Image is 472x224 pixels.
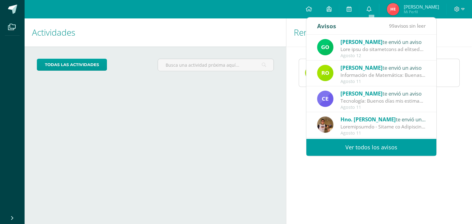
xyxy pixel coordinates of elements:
img: 70f4f1c8637a07b4cbffd17fa273d387.png [387,3,399,15]
img: fb77d4dd8f1c1b98edfade1d400ecbce.png [317,116,333,133]
span: [PERSON_NAME] [340,38,383,45]
img: a71da0dd88d8707d8cad730c28d3cf18.png [317,39,333,55]
img: 53ebae3843709d0b88523289b497d643.png [317,65,333,81]
span: [PERSON_NAME] [340,64,383,71]
span: Mi Perfil [404,9,439,14]
a: todas las Actividades [37,59,107,71]
div: te envió un aviso [340,38,426,46]
h1: Actividades [32,18,279,46]
span: avisos sin leer [389,22,426,29]
div: Agosto 11 [340,105,426,110]
div: Información de Matemática: Buenas tardes, bendiciones para usted y familia. Les informo sobre las... [340,72,426,79]
div: Agosto 11 [340,79,426,84]
img: f15b5ce27be3b61d3e96627ff8ad8c3f.png [305,67,317,79]
span: 99 [389,22,395,29]
div: Agosto 12 [340,53,426,58]
div: te envió un aviso [340,115,426,123]
div: Nota baja en acumulación de actividades del cuaderno: Saludos queridos padres. Este mensaje es pa... [340,46,426,53]
a: Ver todos los avisos [306,139,436,156]
span: [PERSON_NAME] [340,90,383,97]
div: te envió un aviso [340,64,426,72]
div: Avisos [317,18,336,34]
span: [PERSON_NAME] [404,4,439,10]
div: Agosto 11 [340,131,426,136]
span: Hno. [PERSON_NAME] [340,116,396,123]
img: 7a51f661b91fc24d84d05607a94bba63.png [317,91,333,107]
input: Busca una actividad próxima aquí... [158,59,273,71]
div: Recordatorio - Retiro de Confirmación: Saludos, espero se encuentren muy bien y con ánimo. Les es... [340,123,426,130]
h1: Rendimiento de mis hijos [294,18,465,46]
div: Tecnología: Buenos días mis estimados, les comento que varios compañeros no cumplieron con las ac... [340,97,426,104]
div: te envió un aviso [340,89,426,97]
